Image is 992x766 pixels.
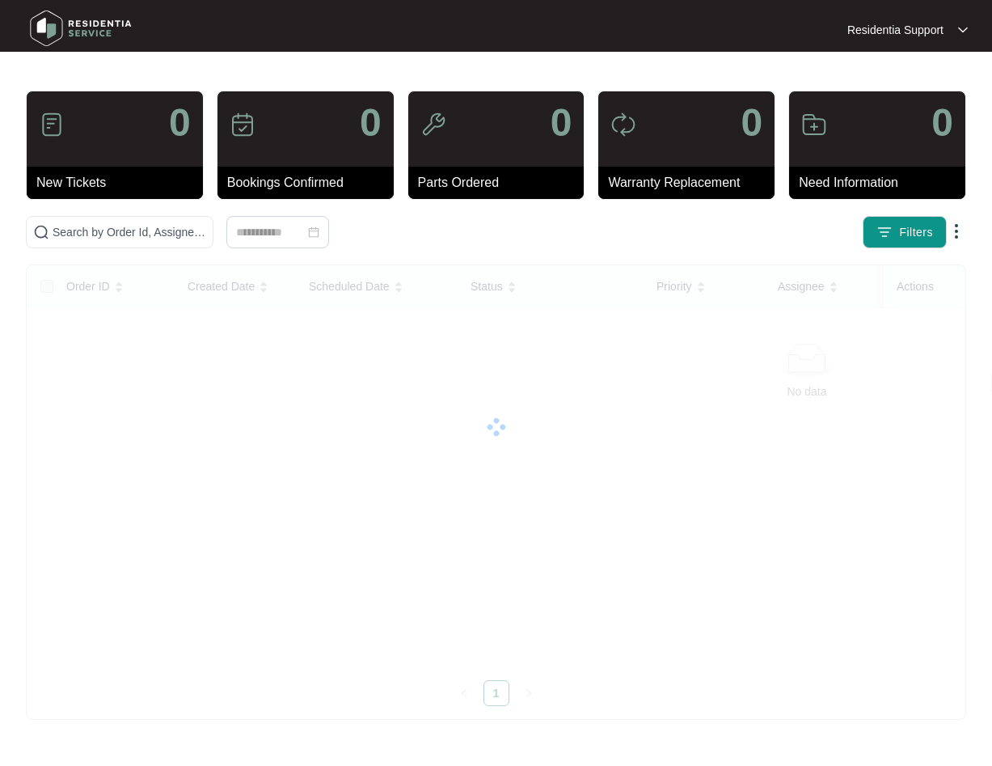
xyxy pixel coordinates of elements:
[39,112,65,138] img: icon
[230,112,255,138] img: icon
[847,22,943,38] p: Residentia Support
[360,104,382,142] p: 0
[741,104,762,142] p: 0
[420,112,446,138] img: icon
[931,104,953,142] p: 0
[947,222,966,241] img: dropdown arrow
[799,173,965,193] p: Need Information
[551,104,572,142] p: 0
[863,216,947,248] button: filter iconFilters
[958,26,968,34] img: dropdown arrow
[899,224,933,241] span: Filters
[227,173,394,193] p: Bookings Confirmed
[24,4,137,53] img: residentia service logo
[169,104,191,142] p: 0
[33,224,49,240] img: search-icon
[36,173,203,193] p: New Tickets
[53,223,206,241] input: Search by Order Id, Assignee Name, Customer Name, Brand and Model
[876,224,893,240] img: filter icon
[608,173,775,193] p: Warranty Replacement
[801,112,827,138] img: icon
[610,112,636,138] img: icon
[418,173,585,193] p: Parts Ordered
